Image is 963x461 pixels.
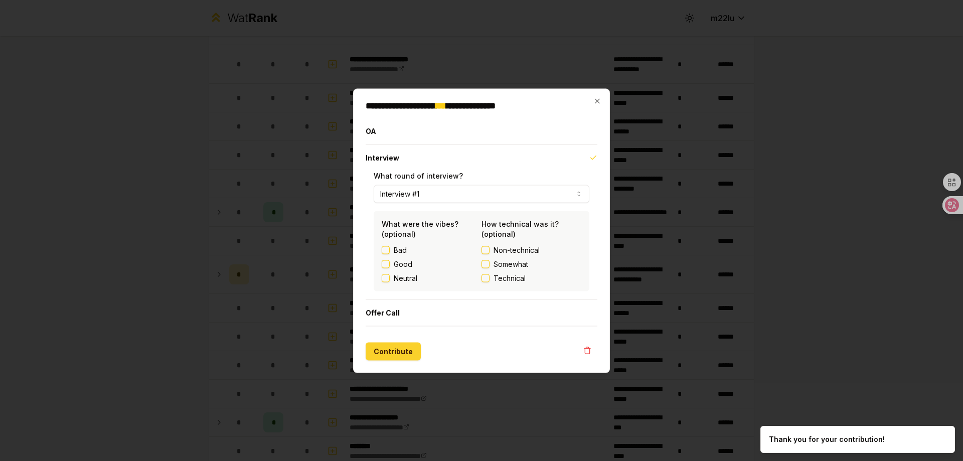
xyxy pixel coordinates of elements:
button: OA [366,118,597,144]
span: Non-technical [494,245,540,255]
label: Good [394,259,412,269]
button: Technical [481,274,490,282]
button: Contribute [366,342,421,360]
label: What round of interview? [374,171,463,180]
label: What were the vibes? (optional) [382,219,458,238]
label: Bad [394,245,407,255]
button: Offer Call [366,299,597,326]
div: Interview [366,171,597,299]
span: Somewhat [494,259,528,269]
label: How technical was it? (optional) [481,219,559,238]
button: Somewhat [481,260,490,268]
label: Neutral [394,273,417,283]
button: Interview [366,144,597,171]
span: Technical [494,273,526,283]
button: Non-technical [481,246,490,254]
